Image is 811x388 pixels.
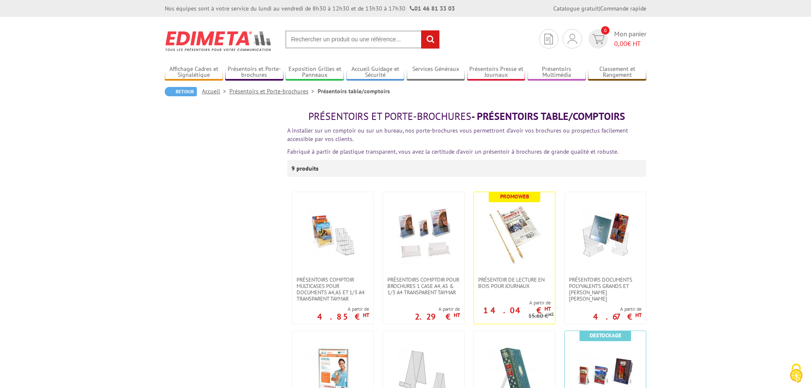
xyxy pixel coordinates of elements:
span: 0,00 [614,39,627,48]
img: Présentoir de lecture en bois pour journaux [485,205,544,264]
p: 15.60 € [528,313,554,319]
a: Catalogue gratuit [553,5,599,12]
span: € HT [614,39,646,49]
span: Présentoirs et Porte-brochures [308,110,471,123]
font: Fabriqué à partir de plastique transparent, vous avez la certitude d’avoir un présentoir à brochu... [287,148,618,155]
button: Cookies (fenêtre modale) [781,359,811,388]
a: Accueil Guidage et Sécurité [346,65,405,79]
a: Présentoirs Presse et Journaux [467,65,525,79]
sup: HT [548,311,554,317]
img: devis rapide [544,34,553,44]
a: Présentoir de lecture en bois pour journaux [474,277,555,289]
a: PRÉSENTOIRS COMPTOIR POUR BROCHURES 1 CASE A4, A5 & 1/3 A4 TRANSPARENT taymar [383,277,464,296]
span: A partir de [317,306,369,312]
span: A partir de [474,299,551,306]
input: Rechercher un produit ou une référence... [285,30,440,49]
p: 9 produits [291,160,323,177]
a: Présentoirs et Porte-brochures [225,65,283,79]
a: devis rapide 0 Mon panier 0,00€ HT [586,29,646,49]
a: Présentoirs et Porte-brochures [229,87,318,95]
img: Présentoirs Documents Polyvalents Grands et Petits Modèles [576,205,635,264]
span: Mon panier [614,29,646,49]
a: Commande rapide [600,5,646,12]
a: Retour [165,87,197,96]
sup: HT [454,312,460,319]
a: Exposition Grilles et Panneaux [286,65,344,79]
span: 0 [601,26,610,35]
sup: HT [363,312,369,319]
span: Présentoir de lecture en bois pour journaux [478,277,551,289]
span: PRÉSENTOIRS COMPTOIR POUR BROCHURES 1 CASE A4, A5 & 1/3 A4 TRANSPARENT taymar [387,277,460,296]
p: 2.29 € [415,314,460,319]
span: Présentoirs comptoir multicases POUR DOCUMENTS A4,A5 ET 1/3 A4 TRANSPARENT TAYMAR [297,277,369,302]
img: Présentoirs comptoir multicases POUR DOCUMENTS A4,A5 ET 1/3 A4 TRANSPARENT TAYMAR [303,205,362,264]
img: Edimeta [165,25,272,57]
a: Affichage Cadres et Signalétique [165,65,223,79]
strong: 01 46 81 33 03 [410,5,455,12]
sup: HT [635,312,642,319]
span: A partir de [593,306,642,312]
a: Présentoirs Documents Polyvalents Grands et [PERSON_NAME] [PERSON_NAME] [565,277,646,302]
input: rechercher [421,30,439,49]
a: Accueil [202,87,229,95]
p: 14.04 € [483,308,551,313]
span: A partir de [415,306,460,312]
div: Nos équipes sont à votre service du lundi au vendredi de 8h30 à 12h30 et de 13h30 à 17h30 [165,4,455,13]
div: | [553,4,646,13]
a: Présentoirs comptoir multicases POUR DOCUMENTS A4,A5 ET 1/3 A4 TRANSPARENT TAYMAR [292,277,373,302]
a: Classement et Rangement [588,65,646,79]
a: Présentoirs Multimédia [528,65,586,79]
a: Services Généraux [407,65,465,79]
sup: HT [544,305,551,312]
img: devis rapide [592,34,604,44]
img: PRÉSENTOIRS COMPTOIR POUR BROCHURES 1 CASE A4, A5 & 1/3 A4 TRANSPARENT taymar [394,205,453,264]
b: Destockage [590,332,621,339]
p: 4.85 € [317,314,369,319]
h1: - Présentoirs table/comptoirs [287,111,646,122]
span: Présentoirs Documents Polyvalents Grands et [PERSON_NAME] [PERSON_NAME] [569,277,642,302]
font: A installer sur un comptoir ou sur un bureau, nos porte-brochures vous permettront d’avoir vos br... [287,127,628,143]
b: Promoweb [500,193,529,200]
p: 4.67 € [593,314,642,319]
img: Cookies (fenêtre modale) [786,363,807,384]
img: devis rapide [568,34,577,44]
li: Présentoirs table/comptoirs [318,87,390,95]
